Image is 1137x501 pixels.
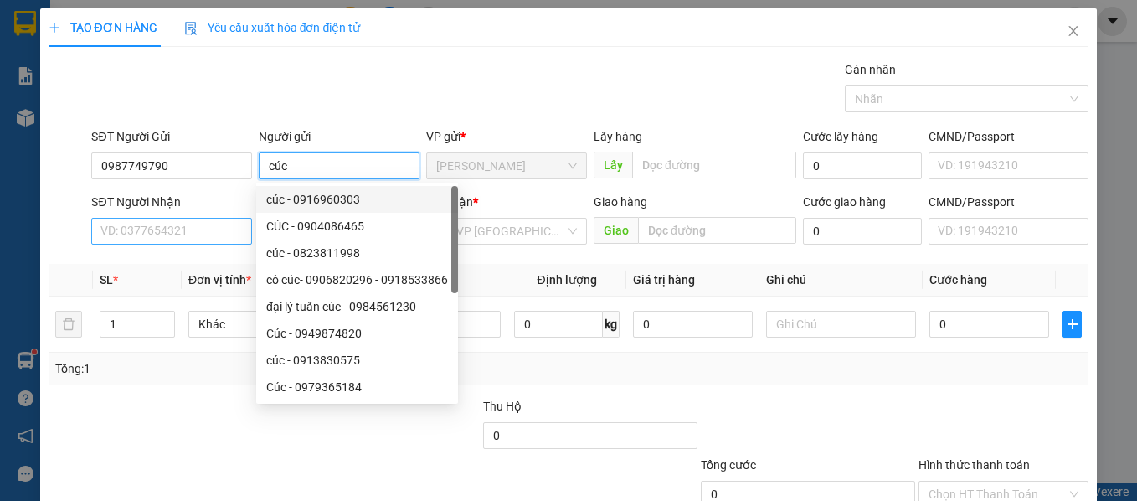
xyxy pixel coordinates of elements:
[256,293,458,320] div: đại lý tuấn cúc - 0984561230
[256,266,458,293] div: cô cúc- 0906820296 - 0918533866
[1050,8,1097,55] button: Close
[594,130,642,143] span: Lấy hàng
[49,22,60,34] span: plus
[929,273,987,287] span: Cước hàng
[1062,311,1082,338] button: plus
[259,127,419,146] div: Người gửi
[594,217,638,244] span: Giao
[266,324,448,343] div: Cúc - 0949874820
[594,195,647,209] span: Giao hàng
[759,264,923,297] th: Ghi chú
[188,273,251,287] span: Đơn vị tính
[256,240,458,266] div: cúc - 0823811998
[266,297,448,316] div: đại lý tuấn cúc - 0984561230
[184,21,361,34] span: Yêu cầu xuất hóa đơn điện tử
[256,347,458,374] div: cúc - 0913830575
[98,49,399,83] h1: VP [PERSON_NAME]
[91,127,252,146] div: SĐT Người Gửi
[632,152,796,178] input: Dọc đường
[594,152,632,178] span: Lấy
[266,271,448,289] div: cô cúc- 0906820296 - 0918533866
[256,186,458,213] div: cúc - 0916960303
[803,218,922,245] input: Cước giao hàng
[100,273,113,287] span: SL
[256,374,458,400] div: Cúc - 0979365184
[266,351,448,369] div: cúc - 0913830575
[1063,318,1081,331] span: plus
[98,83,374,175] h1: Gửi: đang 0914 677 564
[266,244,448,262] div: cúc - 0823811998
[845,63,896,76] label: Gán nhãn
[766,311,916,338] input: Ghi Chú
[803,152,922,179] input: Cước lấy hàng
[184,22,198,35] img: icon
[256,320,458,347] div: Cúc - 0949874820
[929,127,1089,146] div: CMND/Passport
[266,378,448,396] div: Cúc - 0979365184
[436,153,577,178] span: Phan Thiết
[256,213,458,240] div: CÚC - 0904086465
[633,311,753,338] input: 0
[266,190,448,209] div: cúc - 0916960303
[266,217,448,235] div: CÚC - 0904086465
[929,193,1089,211] div: CMND/Passport
[44,13,220,41] b: An Phú Travel
[803,195,886,209] label: Cước giao hàng
[633,273,695,287] span: Giá trị hàng
[483,400,522,413] span: Thu Hộ
[918,458,1030,472] label: Hình thức thanh toán
[701,458,756,472] span: Tổng cước
[1067,24,1080,38] span: close
[198,312,328,337] span: Khác
[55,359,440,378] div: Tổng: 1
[49,21,157,34] span: TẠO ĐƠN HÀNG
[91,193,252,211] div: SĐT Người Nhận
[538,273,597,287] span: Định lượng
[603,311,620,338] span: kg
[803,130,878,143] label: Cước lấy hàng
[55,311,82,338] button: delete
[638,217,796,244] input: Dọc đường
[426,127,587,146] div: VP gửi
